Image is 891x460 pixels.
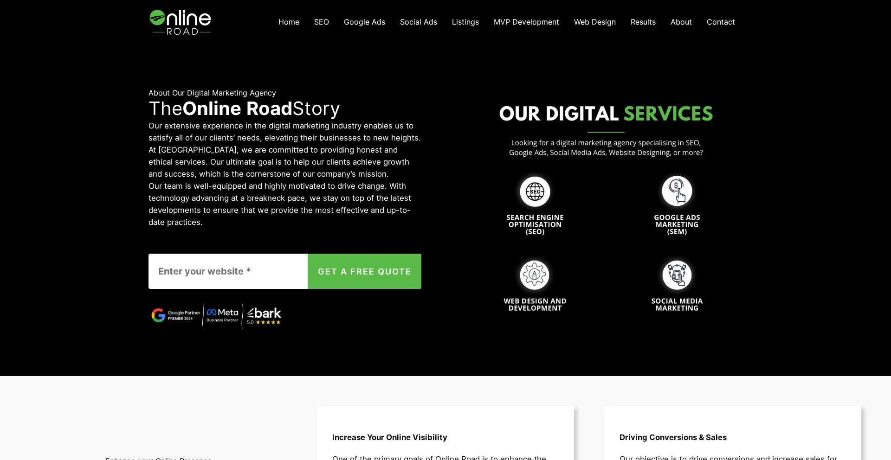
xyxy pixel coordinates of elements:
a: Social Ads [393,13,445,32]
span: Web Design [574,17,616,26]
a: About [663,13,699,32]
strong: Driving Conversions & Sales [620,433,727,442]
h6: About Our Digital Marketing Agency [148,89,421,97]
nav: Navigation [271,13,742,32]
p: Our team is well-equipped and highly motivated to drive change. With technology advancing at a br... [148,180,421,228]
span: Google Ads [344,17,385,26]
a: Contact [699,13,742,32]
a: Home [271,13,307,32]
a: SEO [307,13,336,32]
p: Our extensive experience in the digital marketing industry enables us to satisfy all of our clien... [148,120,421,180]
span: SEO [314,17,329,26]
span: Listings [452,17,479,26]
a: Web Design [567,13,623,32]
p: The Story [148,97,421,120]
span: Contact [707,17,735,26]
form: Contact form [148,254,421,289]
strong: Increase Your Online Visibility [332,433,447,442]
span: Social Ads [400,17,437,26]
a: MVP Development [486,13,567,32]
a: Results [623,13,663,32]
span: About [671,17,692,26]
strong: Online [182,97,241,120]
span: MVP Development [494,17,559,26]
input: Enter your website * [148,254,327,289]
span: Results [631,17,656,26]
strong: Road [246,97,292,120]
a: Listings [445,13,486,32]
button: GET A FREE QUOTE [308,254,421,289]
span: Home [278,17,299,26]
a: Google Ads [336,13,393,32]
